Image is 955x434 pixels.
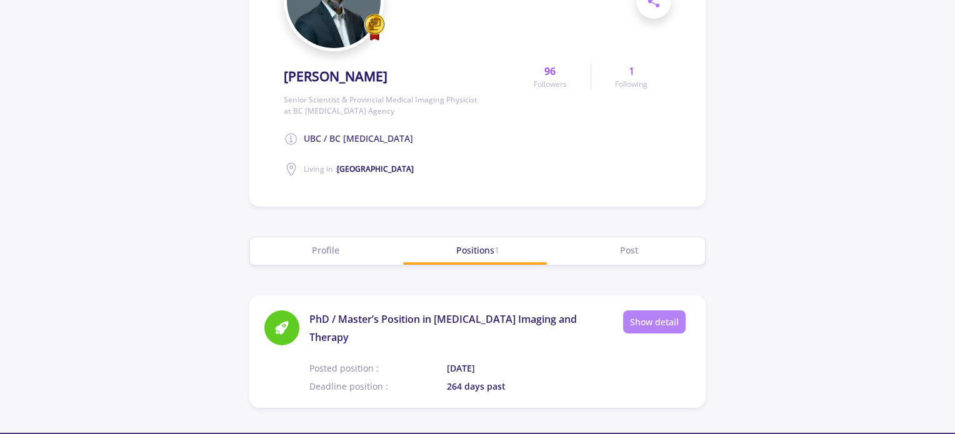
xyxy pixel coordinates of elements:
a: Show detail [623,310,686,333]
span: 264 days past [447,380,584,393]
div: Positions [402,244,554,257]
b: 1 [629,64,634,79]
div: Post [553,244,705,257]
img: professor [364,13,386,41]
span: Senior Scientist & Provincial Medical Imaging Physicist at BC [MEDICAL_DATA] Agency [284,94,477,117]
span: Following [615,79,647,90]
span: Posted position : [309,362,379,375]
span: 1 [494,244,499,256]
div: Profile [250,244,402,257]
span: Living in : [304,164,414,174]
span: Followers [534,79,567,90]
span: Deadline position : [309,380,388,393]
span: PhD / Master’s Position in [MEDICAL_DATA] Imaging and Therapy [309,310,584,347]
b: 96 [544,64,556,79]
span: [DATE] [447,362,584,375]
h1: [PERSON_NAME] [284,69,387,84]
b: [GEOGRAPHIC_DATA] [337,164,414,174]
span: UBC / BC [MEDICAL_DATA] [304,132,413,147]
